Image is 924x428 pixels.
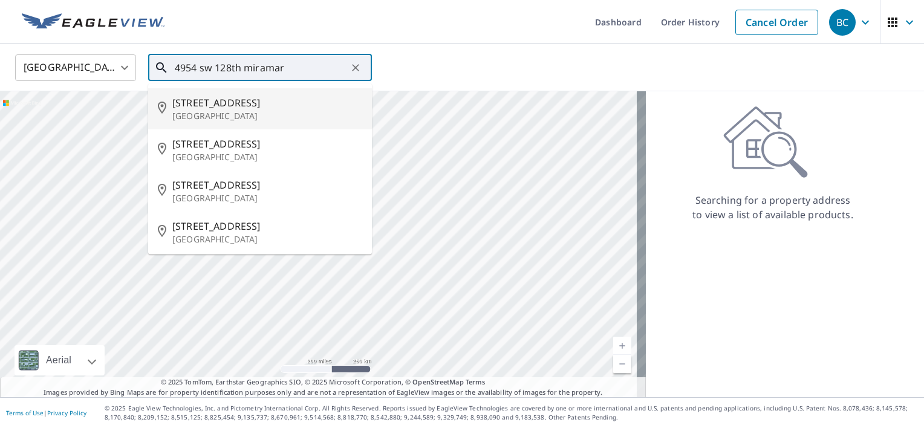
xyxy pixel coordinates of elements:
[829,9,856,36] div: BC
[42,345,75,375] div: Aerial
[172,192,362,204] p: [GEOGRAPHIC_DATA]
[161,377,486,387] span: © 2025 TomTom, Earthstar Geographics SIO, © 2025 Microsoft Corporation, ©
[347,59,364,76] button: Clear
[613,337,631,355] a: Current Level 5, Zoom In
[172,151,362,163] p: [GEOGRAPHIC_DATA]
[15,345,105,375] div: Aerial
[6,409,86,417] p: |
[172,178,362,192] span: [STREET_ADDRESS]
[692,193,854,222] p: Searching for a property address to view a list of available products.
[172,219,362,233] span: [STREET_ADDRESS]
[6,409,44,417] a: Terms of Use
[15,51,136,85] div: [GEOGRAPHIC_DATA]
[22,13,164,31] img: EV Logo
[172,110,362,122] p: [GEOGRAPHIC_DATA]
[412,377,463,386] a: OpenStreetMap
[172,137,362,151] span: [STREET_ADDRESS]
[172,96,362,110] span: [STREET_ADDRESS]
[105,404,918,422] p: © 2025 Eagle View Technologies, Inc. and Pictometry International Corp. All Rights Reserved. Repo...
[172,233,362,245] p: [GEOGRAPHIC_DATA]
[175,51,347,85] input: Search by address or latitude-longitude
[47,409,86,417] a: Privacy Policy
[735,10,818,35] a: Cancel Order
[466,377,486,386] a: Terms
[613,355,631,373] a: Current Level 5, Zoom Out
